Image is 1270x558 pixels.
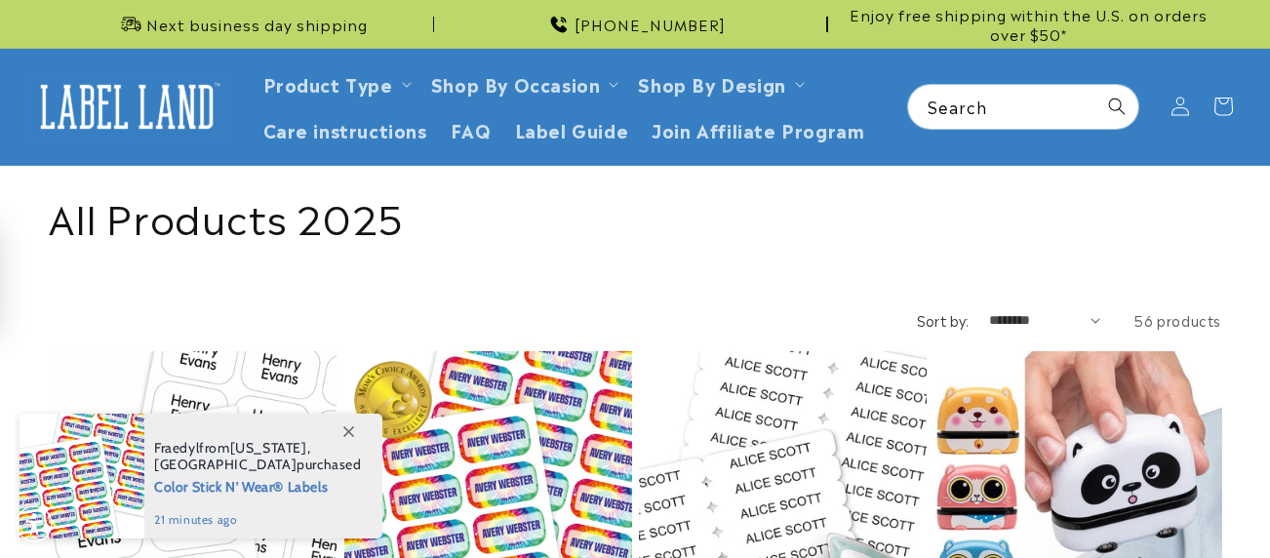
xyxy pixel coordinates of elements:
[1095,85,1138,128] button: Search
[22,69,232,144] a: Label Land
[503,106,641,152] a: Label Guide
[29,76,224,137] img: Label Land
[146,15,368,34] span: Next business day shipping
[575,15,726,34] span: [PHONE_NUMBER]
[439,106,503,152] a: FAQ
[515,118,629,140] span: Label Guide
[49,190,1221,241] h1: All Products 2025
[638,70,785,97] a: Shop By Design
[640,106,876,152] a: Join Affiliate Program
[1134,310,1221,330] span: 56 products
[917,310,970,330] label: Sort by:
[154,439,199,457] span: Fraedyl
[252,60,419,106] summary: Product Type
[419,60,627,106] summary: Shop By Occasion
[230,439,307,457] span: [US_STATE]
[836,5,1221,43] span: Enjoy free shipping within the U.S. on orders over $50*
[252,106,439,152] a: Care instructions
[154,440,362,473] span: from , purchased
[652,118,864,140] span: Join Affiliate Program
[431,72,601,95] span: Shop By Occasion
[626,60,812,106] summary: Shop By Design
[263,118,427,140] span: Care instructions
[154,456,297,473] span: [GEOGRAPHIC_DATA]
[451,118,492,140] span: FAQ
[263,70,393,97] a: Product Type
